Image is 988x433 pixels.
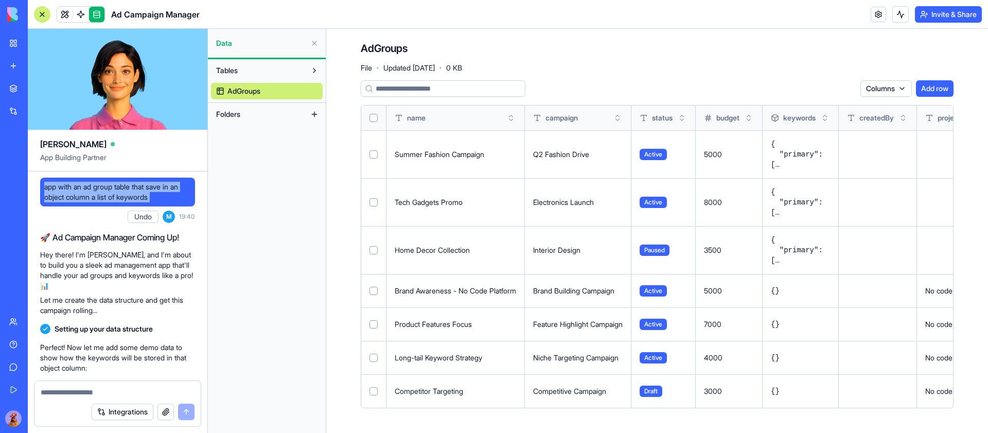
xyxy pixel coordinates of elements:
span: keywords [783,113,816,123]
span: 8000 [704,198,722,206]
a: AdGroups [211,83,323,99]
span: Active [640,149,667,160]
span: campaign [545,113,578,123]
p: Perfect! Now let me add some demo data to show how the keywords will be stored in that object col... [40,342,195,373]
div: Summer Fashion Campaign [395,149,516,160]
span: 19:40 [179,213,195,221]
div: Interior Design [533,245,623,255]
img: logo [7,7,71,22]
div: Tech Gadgets Promo [395,197,516,207]
button: Integrations [92,404,153,420]
div: Electronics Launch [533,197,623,207]
img: Kuku_Large_sla5px.png [5,410,22,427]
span: App Building Partner [40,152,195,171]
div: Brand Building Campaign [533,286,623,296]
pre: {} [771,286,830,296]
button: Undo [128,211,158,223]
h4: AdGroups [361,41,408,56]
p: Let me create the data structure and get this campaign rolling... [40,295,195,316]
pre: { "primary": [ "home decor", "interior design", "furniture" ], "negative": [ "outdoor", "garden",... [771,235,830,266]
span: Data [216,38,306,48]
pre: {} [771,319,830,330]
span: app with an ad group table that save in an object column a list of keywords [44,182,191,202]
span: Active [640,197,667,208]
pre: {} [771,353,830,363]
button: Select row [369,387,378,395]
span: Active [640,352,667,363]
span: Ad Campaign Manager [111,8,200,21]
button: Toggle sort [506,113,516,123]
p: Hey there! I'm [PERSON_NAME], and I'm about to build you a sleek ad management app that'll handle... [40,250,195,291]
div: Product Features Focus [395,319,516,330]
span: 0 KB [446,63,462,73]
span: 3500 [704,246,721,254]
span: Setting up your data structure [55,324,153,334]
div: Niche Targeting Campaign [533,353,623,363]
span: Folders [216,109,240,119]
div: Brand Awareness - No Code Platform [395,286,516,296]
span: · [439,60,442,76]
button: Tables [211,62,306,79]
h2: 🚀 Ad Campaign Manager Coming Up! [40,231,195,244]
span: 5000 [704,150,722,159]
span: 4000 [704,353,722,362]
button: Add row [916,80,954,97]
span: Active [640,285,667,297]
span: createdBy [859,113,894,123]
span: Active [640,319,667,330]
span: Updated [DATE] [383,63,435,73]
span: · [376,60,379,76]
span: 3000 [704,387,722,395]
div: Feature Highlight Campaign [533,319,623,330]
pre: { "primary": [ "summer dress", "beach wear", "vacation outfits" ], "negative": [ "winter", "coat"... [771,139,830,170]
span: M [163,211,175,223]
span: 5000 [704,286,722,295]
span: name [407,113,426,123]
button: Select row [369,320,378,328]
span: Tables [216,65,238,76]
button: Select row [369,198,378,206]
span: projectName [938,113,980,123]
span: budget [716,113,739,123]
button: Select row [369,246,378,254]
pre: { "primary": [ "smartphone", "wireless headphones", "smart watch" ], "negative": [ "refurbished",... [771,187,830,218]
button: Toggle sort [898,113,908,123]
div: Competitive Campaign [533,386,623,396]
button: Columns [860,80,912,97]
span: File [361,63,372,73]
button: Toggle sort [744,113,754,123]
span: AdGroups [227,86,260,96]
button: Select row [369,150,378,159]
button: Toggle sort [677,113,687,123]
button: Select row [369,354,378,362]
button: Toggle sort [612,113,623,123]
span: Draft [640,386,662,397]
span: [PERSON_NAME] [40,138,107,150]
span: status [652,113,673,123]
div: Competitor Targeting [395,386,516,396]
span: 7000 [704,320,721,328]
button: Select all [369,114,378,122]
span: Paused [640,245,669,256]
button: Select row [369,287,378,295]
div: Long-tail Keyword Strategy [395,353,516,363]
button: Invite & Share [915,6,982,23]
div: Home Decor Collection [395,245,516,255]
button: Toggle sort [820,113,830,123]
button: Folders [211,106,306,123]
div: Q2 Fashion Drive [533,149,623,160]
pre: {} [771,386,830,396]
